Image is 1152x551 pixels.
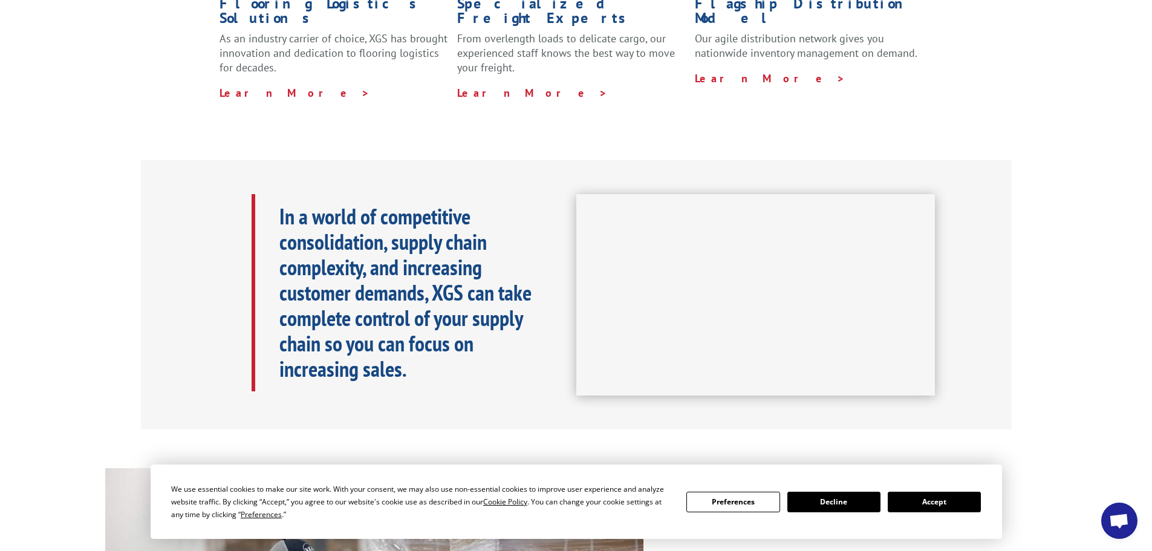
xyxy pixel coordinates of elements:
div: Open chat [1101,503,1137,539]
div: Cookie Consent Prompt [151,465,1002,539]
button: Preferences [686,492,779,512]
span: Our agile distribution network gives you nationwide inventory management on demand. [695,31,917,60]
span: Cookie Policy [483,497,527,507]
span: Preferences [241,509,282,520]
iframe: XGS Logistics Solutions [576,194,935,396]
span: As an industry carrier of choice, XGS has brought innovation and dedication to flooring logistics... [220,31,447,74]
b: In a world of competitive consolidation, supply chain complexity, and increasing customer demands... [279,202,532,383]
a: Learn More > [457,86,608,100]
button: Decline [787,492,880,512]
p: From overlength loads to delicate cargo, our experienced staff knows the best way to move your fr... [457,31,686,85]
a: Learn More > [695,71,845,85]
a: Learn More > [220,86,370,100]
button: Accept [888,492,981,512]
div: We use essential cookies to make our site work. With your consent, we may also use non-essential ... [171,483,672,521]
